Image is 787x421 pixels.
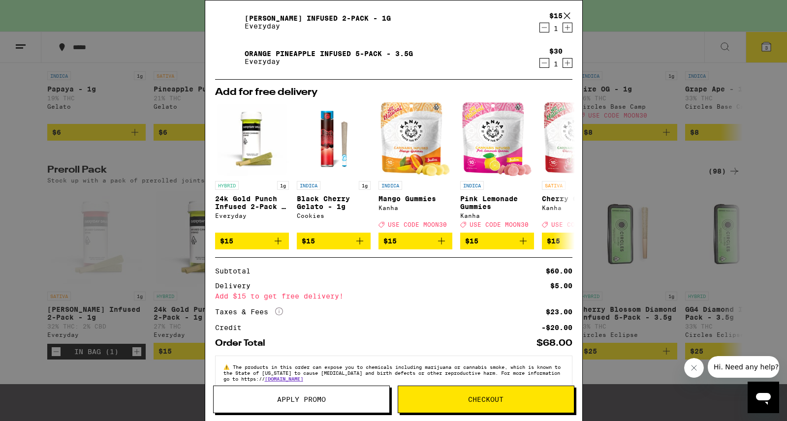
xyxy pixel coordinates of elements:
div: -$20.00 [541,324,572,331]
img: Kanha - Pink Lemonade Gummies [462,102,531,176]
div: $30 [549,47,563,55]
button: Add to bag [378,233,452,249]
p: 1g [277,181,289,190]
div: Kanha [460,212,534,219]
button: Checkout [398,386,574,413]
div: Subtotal [215,268,257,274]
button: Add to bag [460,233,534,249]
iframe: Button to launch messaging window [748,382,779,413]
img: Everyday - 24k Gold Punch Infused 2-Pack - 1g [215,102,289,176]
button: Add to bag [215,233,289,249]
div: Credit [215,324,249,331]
h2: Add for free delivery [215,88,572,97]
div: Kanha [378,205,452,211]
div: $15 [549,12,563,20]
p: Everyday [245,58,413,65]
div: $5.00 [550,282,572,289]
p: INDICA [378,181,402,190]
p: SATIVA [542,181,566,190]
p: Pink Lemonade Gummies [460,195,534,210]
button: Decrement [539,23,549,32]
iframe: Close message [684,358,704,378]
div: Order Total [215,339,272,348]
a: Open page for Mango Gummies from Kanha [378,102,452,233]
div: $68.00 [536,339,572,348]
a: Orange Pineapple Infused 5-Pack - 3.5g [245,50,413,58]
button: Increment [563,58,572,68]
span: $15 [220,237,233,245]
span: USE CODE MOON30 [388,221,447,228]
button: Add to bag [297,233,371,249]
div: Cookies [297,212,371,219]
button: Decrement [539,58,549,68]
span: ⚠️ [223,364,233,370]
p: INDICA [297,181,320,190]
img: Kanha - Cherry Gummies [544,102,613,176]
div: $60.00 [546,268,572,274]
div: Everyday [215,212,289,219]
img: Jack Herer Infused 2-Pack - 1g [215,8,243,36]
span: $15 [383,237,397,245]
span: $15 [302,237,315,245]
span: USE CODE MOON30 [470,221,529,228]
a: Open page for 24k Gold Punch Infused 2-Pack - 1g from Everyday [215,102,289,233]
span: Apply Promo [277,396,326,403]
button: Apply Promo [213,386,390,413]
p: 24k Gold Punch Infused 2-Pack - 1g [215,195,289,210]
div: Kanha [542,205,616,211]
span: $15 [547,237,560,245]
img: Cookies - Black Cherry Gelato - 1g [297,102,371,176]
p: Cherry Gummies [542,195,616,203]
a: [PERSON_NAME] Infused 2-Pack - 1g [245,14,391,22]
button: Add to bag [542,233,616,249]
div: Taxes & Fees [215,307,283,316]
p: Mango Gummies [378,195,452,203]
p: 1g [359,181,371,190]
span: USE CODE MOON30 [551,221,610,228]
span: The products in this order can expose you to chemicals including marijuana or cannabis smoke, whi... [223,364,561,382]
span: $15 [465,237,478,245]
a: Open page for Pink Lemonade Gummies from Kanha [460,102,534,233]
p: Black Cherry Gelato - 1g [297,195,371,210]
button: Increment [563,23,572,32]
div: 1 [549,60,563,68]
div: $23.00 [546,308,572,315]
a: Open page for Black Cherry Gelato - 1g from Cookies [297,102,371,233]
a: [DOMAIN_NAME] [265,376,303,382]
span: Checkout [468,396,504,403]
img: Orange Pineapple Infused 5-Pack - 3.5g [215,44,243,71]
p: Everyday [245,22,391,30]
div: Delivery [215,282,257,289]
img: Kanha - Mango Gummies [380,102,449,176]
a: Open page for Cherry Gummies from Kanha [542,102,616,233]
iframe: Message from company [708,356,779,378]
p: INDICA [460,181,484,190]
div: 1 [549,25,563,32]
div: Add $15 to get free delivery! [215,293,572,300]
